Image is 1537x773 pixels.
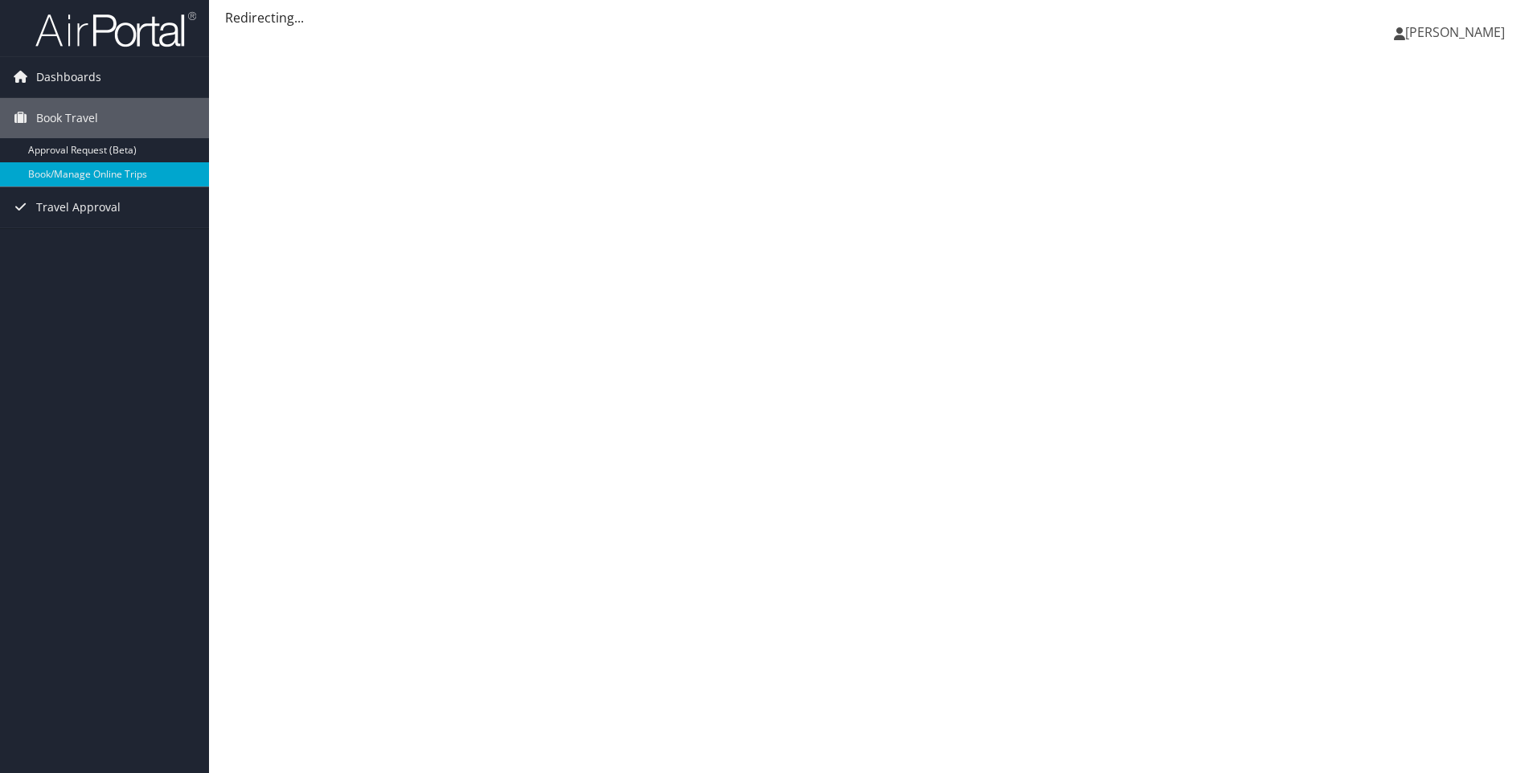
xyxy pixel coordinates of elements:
[225,8,1521,27] div: Redirecting...
[36,98,98,138] span: Book Travel
[36,187,121,227] span: Travel Approval
[1405,23,1505,41] span: [PERSON_NAME]
[36,57,101,97] span: Dashboards
[35,10,196,48] img: airportal-logo.png
[1394,8,1521,56] a: [PERSON_NAME]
